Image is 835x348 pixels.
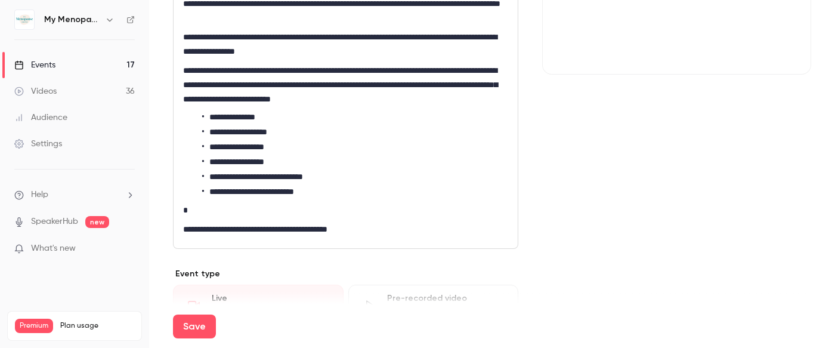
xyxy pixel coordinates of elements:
div: LiveGo live at scheduled time [173,285,344,325]
span: What's new [31,242,76,255]
span: new [85,216,109,228]
div: Settings [14,138,62,150]
a: SpeakerHub [31,215,78,228]
div: Pre-recorded videoStream at scheduled time [348,285,519,325]
h6: My Menopause Centre [44,14,100,26]
div: Events [14,59,55,71]
span: Premium [15,319,53,333]
div: Videos [14,85,57,97]
button: Save [173,315,216,338]
li: help-dropdown-opener [14,189,135,201]
span: Plan usage [60,321,134,331]
img: My Menopause Centre [15,10,34,29]
iframe: Noticeable Trigger [120,244,135,254]
span: Help [31,189,48,201]
p: Event type [173,268,518,280]
div: Audience [14,112,67,124]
